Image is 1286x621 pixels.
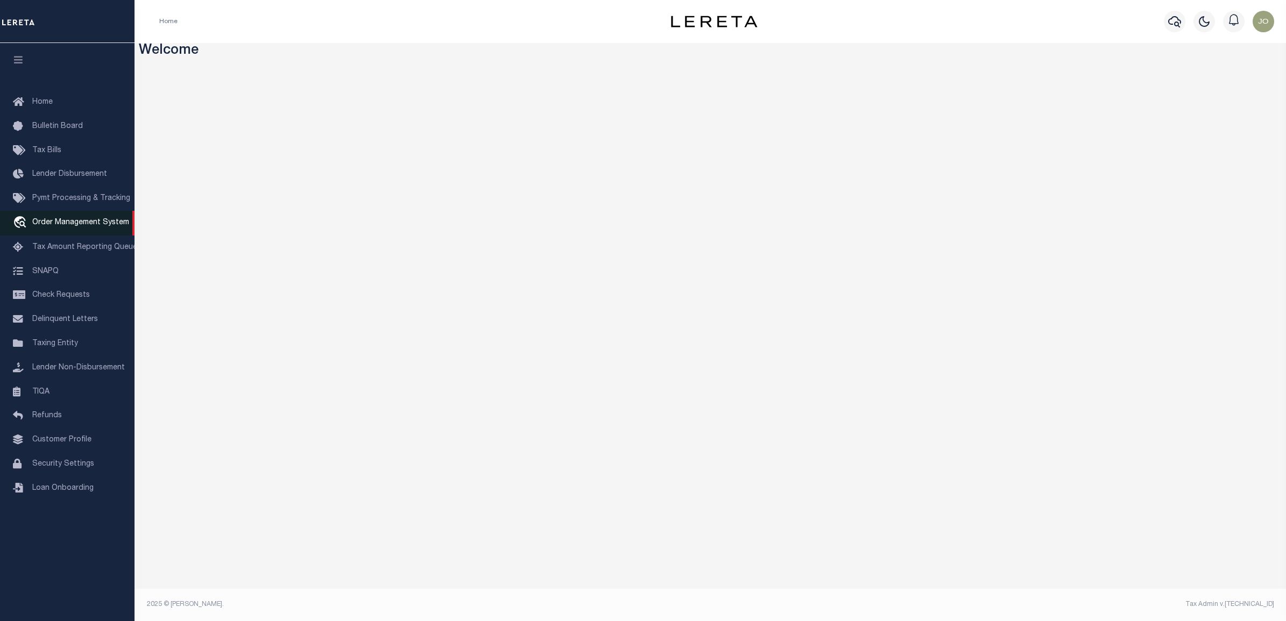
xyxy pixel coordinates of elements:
span: Security Settings [32,460,94,468]
i: travel_explore [13,216,30,230]
div: Tax Admin v.[TECHNICAL_ID] [718,599,1274,609]
li: Home [159,17,178,26]
span: Tax Bills [32,147,61,154]
span: Tax Amount Reporting Queue [32,244,137,251]
span: Pymt Processing & Tracking [32,195,130,202]
span: SNAPQ [32,267,59,275]
span: TIQA [32,388,50,395]
img: svg+xml;base64,PHN2ZyB4bWxucz0iaHR0cDovL3d3dy53My5vcmcvMjAwMC9zdmciIHBvaW50ZXItZXZlbnRzPSJub25lIi... [1253,11,1274,32]
span: Check Requests [32,291,90,299]
h3: Welcome [139,43,1282,60]
span: Refunds [32,412,62,419]
span: Loan Onboarding [32,484,94,492]
div: 2025 © [PERSON_NAME]. [139,599,711,609]
span: Taxing Entity [32,340,78,347]
img: logo-dark.svg [671,16,757,27]
span: Delinquent Letters [32,316,98,323]
span: Home [32,98,53,106]
span: Bulletin Board [32,123,83,130]
span: Order Management System [32,219,129,226]
span: Lender Non-Disbursement [32,364,125,372]
span: Customer Profile [32,436,91,444]
span: Lender Disbursement [32,170,107,178]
